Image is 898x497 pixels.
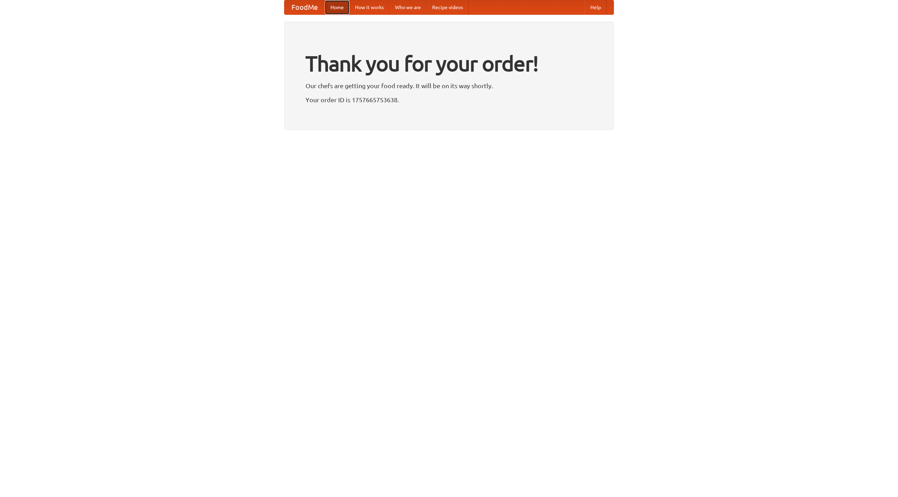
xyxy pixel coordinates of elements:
[427,0,469,14] a: Recipe videos
[284,0,325,14] a: FoodMe
[585,0,607,14] a: Help
[325,0,349,14] a: Home
[306,80,592,91] p: Our chefs are getting your food ready. It will be on its way shortly.
[306,47,592,80] h1: Thank you for your order!
[349,0,389,14] a: How it works
[389,0,427,14] a: Who we are
[306,94,592,105] p: Your order ID is 1757665753638.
